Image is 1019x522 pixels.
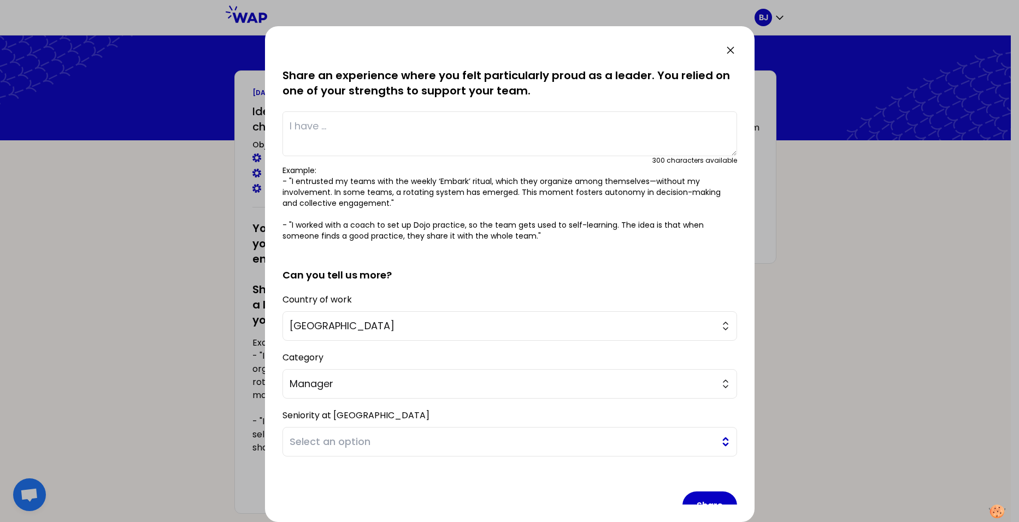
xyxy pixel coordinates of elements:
span: Manager [290,376,715,391]
h2: Can you tell us more? [282,250,737,283]
span: [GEOGRAPHIC_DATA] [290,318,715,334]
button: Select an option [282,427,737,456]
span: Select an option [290,434,715,449]
div: 300 characters available [652,156,737,165]
label: Country of work [282,293,352,306]
button: [GEOGRAPHIC_DATA] [282,311,737,341]
label: Seniority at [GEOGRAPHIC_DATA] [282,409,429,422]
p: Example: - "I entrusted my teams with the weekly ‘Embark’ ritual, which they organize among thems... [282,165,737,241]
button: Manager [282,369,737,399]
label: Category [282,351,323,364]
button: Share [682,491,737,520]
